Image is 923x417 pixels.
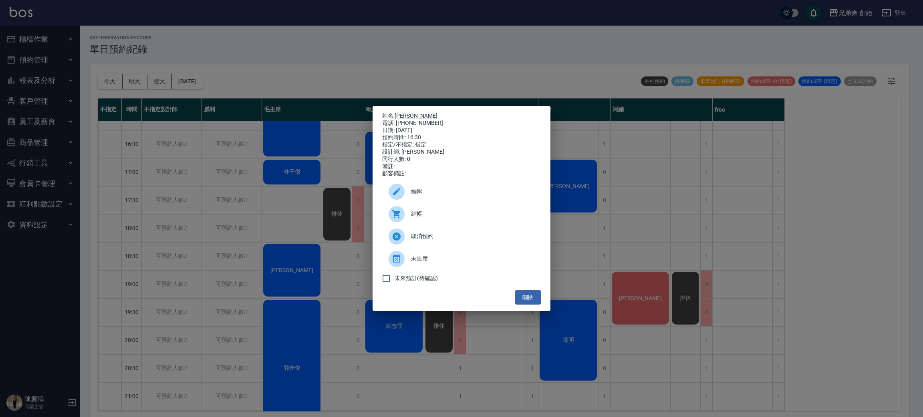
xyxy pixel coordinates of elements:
span: 編輯 [411,187,534,196]
div: 顧客備註: [382,170,541,177]
div: 未出席 [382,248,541,270]
div: 同行人數: 0 [382,156,541,163]
div: 設計師: [PERSON_NAME] [382,148,541,156]
a: [PERSON_NAME] [395,112,437,119]
div: 指定/不指定: 指定 [382,141,541,148]
div: 預約時間: 16:30 [382,134,541,141]
div: 電話: [PHONE_NUMBER] [382,120,541,127]
div: 日期: [DATE] [382,127,541,134]
span: 取消預約 [411,232,534,241]
span: 未來預訂(待確認) [395,274,438,283]
div: 備註: [382,163,541,170]
a: 結帳 [382,203,541,225]
div: 編輯 [382,180,541,203]
div: 取消預約 [382,225,541,248]
button: 關閉 [515,290,541,305]
span: 未出席 [411,255,534,263]
p: 姓名: [382,112,541,120]
span: 結帳 [411,210,534,218]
